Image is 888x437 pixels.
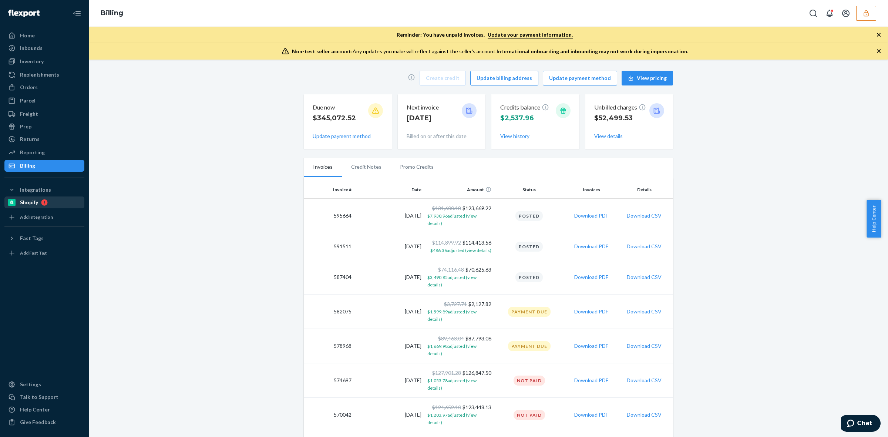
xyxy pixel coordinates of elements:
td: 574697 [304,363,354,398]
p: [DATE] [407,113,439,123]
span: $1,599.89 adjusted (view details) [427,309,477,322]
td: [DATE] [354,295,424,329]
button: Download PDF [574,308,608,315]
span: $1,203.97 adjusted (view details) [427,412,477,425]
span: $131,600.18 [432,205,461,211]
td: 570042 [304,398,354,432]
div: Add Fast Tag [20,250,47,256]
button: Download CSV [627,377,662,384]
th: Status [494,181,564,199]
div: Not Paid [514,410,545,420]
button: Update billing address [470,71,538,85]
a: Inventory [4,56,84,67]
span: $7,930.96 adjusted (view details) [427,213,477,226]
button: Integrations [4,184,84,196]
p: Reminder: You have unpaid invoices. [397,31,573,38]
button: Download CSV [627,342,662,350]
td: [DATE] [354,199,424,233]
button: Download CSV [627,273,662,281]
button: Download PDF [574,377,608,384]
div: Posted [515,242,543,252]
a: Inbounds [4,42,84,54]
button: Create credit [420,71,466,85]
a: Add Integration [4,211,84,223]
p: Next invoice [407,103,439,112]
td: $114,413.56 [424,233,494,260]
span: Non-test seller account: [292,48,353,54]
p: Credits balance [500,103,549,112]
span: $1,669.98 adjusted (view details) [427,343,477,356]
div: Prep [20,123,31,130]
a: Add Fast Tag [4,247,84,259]
button: Download CSV [627,411,662,418]
td: [DATE] [354,233,424,260]
div: Add Integration [20,214,53,220]
a: Reporting [4,147,84,158]
td: [DATE] [354,329,424,363]
a: Settings [4,379,84,390]
button: $3,490.85adjusted (view details) [427,273,491,288]
a: Orders [4,81,84,93]
div: Shopify [20,199,38,206]
iframe: Opens a widget where you can chat to one of our agents [841,415,881,433]
td: 578968 [304,329,354,363]
p: Billed on or after this date [407,132,477,140]
span: $3,490.85 adjusted (view details) [427,275,477,288]
div: Help Center [20,406,50,413]
th: Date [354,181,424,199]
span: International onboarding and inbounding may not work during impersonation. [497,48,688,54]
td: [DATE] [354,398,424,432]
div: Integrations [20,186,51,194]
a: Update your payment information. [488,31,573,38]
ol: breadcrumbs [95,3,129,24]
button: Download CSV [627,308,662,315]
div: Parcel [20,97,36,104]
td: 591511 [304,233,354,260]
th: Invoices [564,181,619,199]
span: $1,053.78 adjusted (view details) [427,378,477,391]
div: Reporting [20,149,45,156]
button: $1,053.78adjusted (view details) [427,377,491,391]
a: Home [4,30,84,41]
button: Talk to Support [4,391,84,403]
button: $1,599.89adjusted (view details) [427,308,491,323]
p: $345,072.52 [313,113,356,123]
img: Flexport logo [8,10,40,17]
div: Posted [515,272,543,282]
li: Credit Notes [342,158,391,176]
button: Download PDF [574,243,608,250]
button: View pricing [622,71,673,85]
button: Fast Tags [4,232,84,244]
td: $126,847.50 [424,363,494,398]
button: Download PDF [574,342,608,350]
a: Freight [4,108,84,120]
span: $2,537.96 [500,114,534,122]
button: Download PDF [574,273,608,281]
div: Freight [20,110,38,118]
td: $70,625.63 [424,260,494,295]
div: Any updates you make will reflect against the seller's account. [292,48,688,55]
button: $486.36adjusted (view details) [430,246,491,254]
li: Promo Credits [391,158,443,176]
a: Prep [4,121,84,132]
a: Billing [4,160,84,172]
button: Open account menu [838,6,853,21]
div: Billing [20,162,35,169]
div: Replenishments [20,71,59,78]
span: $127,901.28 [432,370,461,376]
th: Amount [424,181,494,199]
td: [DATE] [354,363,424,398]
button: $7,930.96adjusted (view details) [427,212,491,227]
td: 582075 [304,295,354,329]
button: $1,669.98adjusted (view details) [427,342,491,357]
span: $486.36 adjusted (view details) [430,248,491,253]
a: Replenishments [4,69,84,81]
td: $123,669.22 [424,199,494,233]
th: Invoice # [304,181,354,199]
a: Returns [4,133,84,145]
button: Download PDF [574,212,608,219]
span: $124,652.10 [432,404,461,410]
div: Orders [20,84,38,91]
div: Posted [515,211,543,221]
